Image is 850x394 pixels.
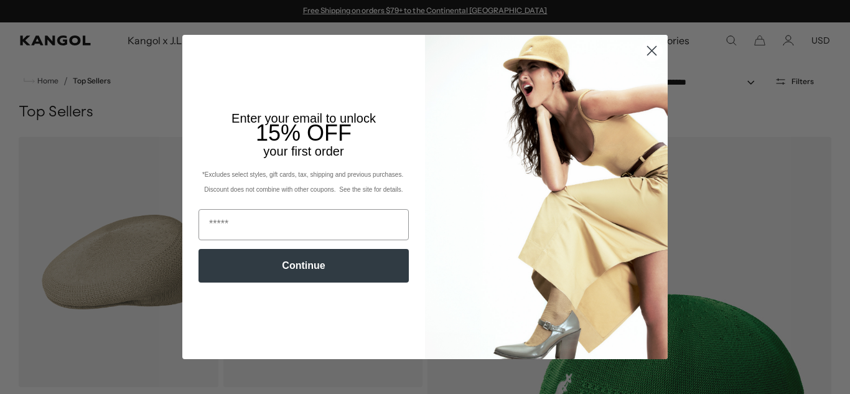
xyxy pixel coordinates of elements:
[256,120,352,146] span: 15% OFF
[198,209,409,240] input: Email
[425,35,668,359] img: 93be19ad-e773-4382-80b9-c9d740c9197f.jpeg
[198,249,409,283] button: Continue
[202,171,405,193] span: *Excludes select styles, gift cards, tax, shipping and previous purchases. Discount does not comb...
[231,111,376,125] span: Enter your email to unlock
[263,144,343,158] span: your first order
[641,40,663,62] button: Close dialog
